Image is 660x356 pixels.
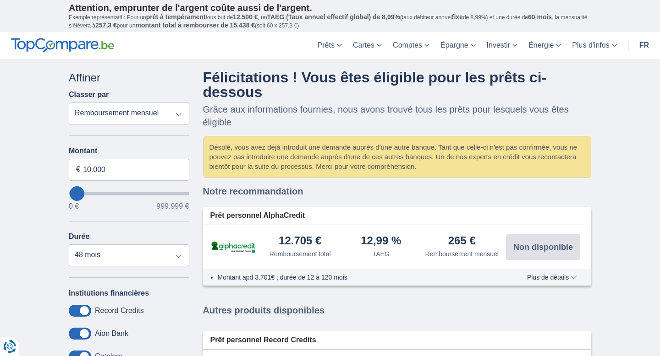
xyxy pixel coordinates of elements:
[69,192,189,195] input: wantToBorrow
[218,273,500,282] li: Montant apd 3.701€ ; durée de 12 à 120 mois
[527,274,577,280] span: Plus de détails
[520,274,584,281] button: Plus de détails
[156,203,189,210] span: 999.999 €
[523,32,566,59] a: Énergie
[69,147,189,155] label: Montant
[210,210,305,221] span: Prêt personnel AlphaCredit
[69,91,109,99] label: Classer par
[513,243,573,251] span: Non disponible
[566,32,622,59] a: Plus d'infos
[146,13,206,21] span: prêt à tempérament
[373,249,390,259] div: TAEG
[69,289,149,297] label: Institutions financières
[135,22,255,29] span: montant total à rembourser de 15.438 €
[312,32,347,59] a: Prêts
[452,13,463,21] span: fixe
[203,103,592,129] p: Grâce aux informations fournies, nous avons trouvé tous les prêts pour lesquels vous êtes éligible
[506,234,580,260] button: Non disponible
[69,232,89,241] label: Durée
[481,32,523,59] a: Investir
[69,70,189,86] div: Affiner
[233,13,258,21] span: 12.500 €
[528,13,552,21] span: 60 mois
[203,70,592,99] h4: Félicitations ! Vous êtes éligible pour les prêts ci-dessous
[387,32,435,59] a: Comptes
[425,249,499,259] div: Remboursement mensuel
[269,249,331,259] div: Remboursement total
[69,13,591,30] p: Exemple représentatif : Pour un tous but de , un (taux débiteur annuel de 8,99%) et une durée de ...
[435,32,481,59] a: Épargne
[203,136,591,178] div: Désolé, vous avez déjà introduit une demande auprès d'une autre banque. Tant que celle-ci n'est p...
[69,2,591,13] p: Attention, emprunter de l'argent coûte aussi de l'argent.
[76,164,80,175] span: €
[95,22,117,29] span: 257,3 €
[279,235,321,248] div: 12.705 €
[267,13,400,21] span: TAEG (Taux annuel effectif global) de 8,99%
[210,335,316,345] span: Prêt personnel Record Credits
[11,38,114,53] img: TopCompare
[69,203,79,210] span: 0 €
[347,32,387,59] a: Cartes
[210,240,256,254] img: pret personnel AlphaCredit
[361,235,401,248] div: 12,99 %
[634,32,654,59] a: fr
[95,329,128,338] label: Aion Bank
[448,235,476,248] div: 265 €
[95,307,144,315] label: Record Credits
